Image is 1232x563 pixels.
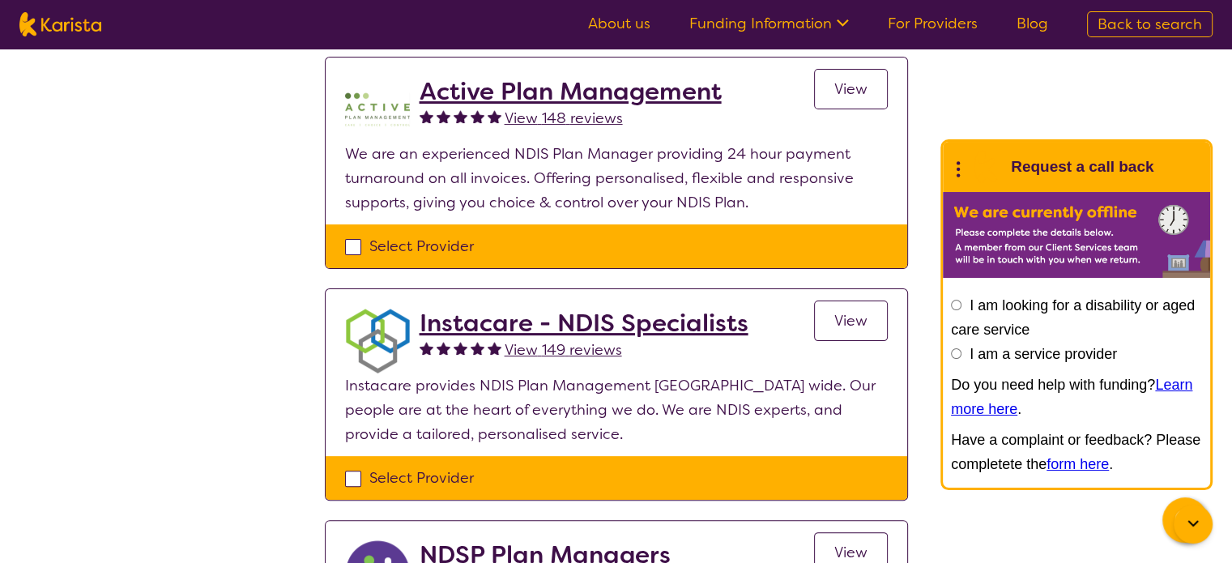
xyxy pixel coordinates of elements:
p: Instacare provides NDIS Plan Management [GEOGRAPHIC_DATA] wide. Our people are at the heart of ev... [345,373,888,446]
img: fullstar [437,341,450,355]
img: Karista logo [19,12,101,36]
img: pypzb5qm7jexfhutod0x.png [345,77,410,142]
span: View 148 reviews [505,109,623,128]
a: Blog [1017,14,1048,33]
a: Instacare - NDIS Specialists [420,309,748,338]
span: View [834,543,868,562]
a: Back to search [1087,11,1213,37]
img: fullstar [420,341,433,355]
span: Back to search [1098,15,1202,34]
a: View [814,301,888,341]
p: We are an experienced NDIS Plan Manager providing 24 hour payment turnaround on all invoices. Off... [345,142,888,215]
label: I am looking for a disability or aged care service [951,297,1195,338]
img: Karista offline chat form to request call back [943,192,1210,278]
a: Funding Information [689,14,849,33]
a: View 149 reviews [505,338,622,362]
p: Have a complaint or feedback? Please completete the . [951,428,1202,476]
h1: Request a call back [1011,155,1153,179]
img: fullstar [471,109,484,123]
img: fullstar [454,341,467,355]
p: Do you need help with funding? . [951,373,1202,421]
span: View 149 reviews [505,340,622,360]
img: fullstar [488,109,501,123]
img: obkhna0zu27zdd4ubuus.png [345,309,410,373]
a: For Providers [888,14,978,33]
img: fullstar [420,109,433,123]
a: About us [588,14,650,33]
span: View [834,79,868,99]
a: Active Plan Management [420,77,722,106]
a: form here [1047,456,1109,472]
a: View 148 reviews [505,106,623,130]
img: fullstar [437,109,450,123]
button: Channel Menu [1162,497,1208,543]
a: View [814,69,888,109]
label: I am a service provider [970,346,1117,362]
img: fullstar [454,109,467,123]
img: fullstar [471,341,484,355]
img: Karista [969,151,1001,183]
span: View [834,311,868,331]
img: fullstar [488,341,501,355]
